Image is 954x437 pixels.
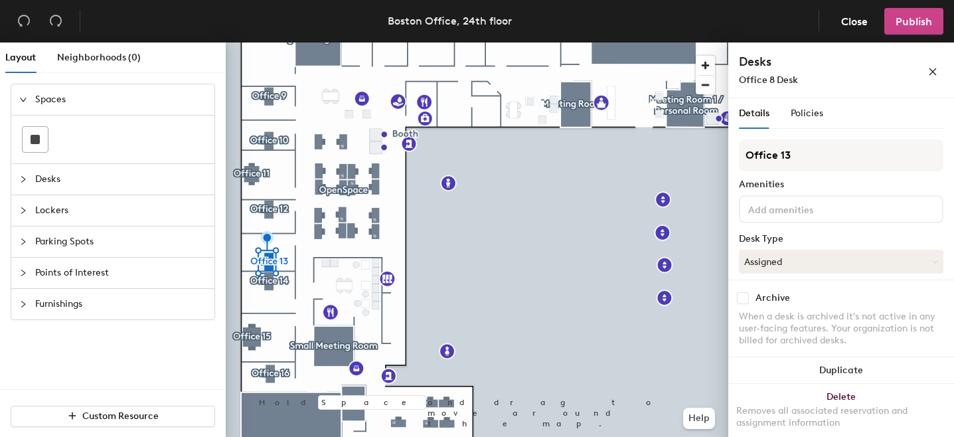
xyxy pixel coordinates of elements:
h4: Desks [739,53,885,70]
div: Amenities [739,179,943,190]
button: Custom Resource [11,406,215,427]
button: Publish [884,8,943,35]
span: Furnishings [35,289,206,319]
span: Policies [791,108,823,119]
span: Publish [896,15,932,28]
span: Spaces [35,84,206,115]
span: collapsed [19,175,27,183]
span: Close [841,15,868,28]
span: undo [17,14,31,27]
button: Duplicate [728,357,954,384]
span: Details [739,108,769,119]
span: Office 8 Desk [739,74,798,86]
button: Redo (⌘ + ⇧ + Z) [42,8,69,35]
div: Removes all associated reservation and assignment information [736,405,946,429]
span: Points of Interest [35,258,206,288]
input: Add amenities [746,201,865,217]
div: When a desk is archived it's not active in any user-facing features. Your organization is not bil... [739,311,943,347]
span: collapsed [19,269,27,277]
div: Boston Office, 24th floor [388,13,512,29]
span: Neighborhoods (0) [57,52,141,63]
span: collapsed [19,207,27,215]
button: Close [830,8,879,35]
span: collapsed [19,238,27,246]
button: Undo (⌘ + Z) [11,8,37,35]
div: Desk Type [739,234,943,244]
div: Archive [755,293,790,304]
span: collapsed [19,300,27,308]
span: Lockers [35,195,206,226]
button: Assigned [739,250,943,274]
span: Desks [35,164,206,195]
span: Parking Spots [35,226,206,257]
span: close [928,67,937,76]
span: Custom Resource [82,410,159,422]
span: Layout [5,52,36,63]
span: expanded [19,96,27,104]
button: Help [683,408,715,429]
